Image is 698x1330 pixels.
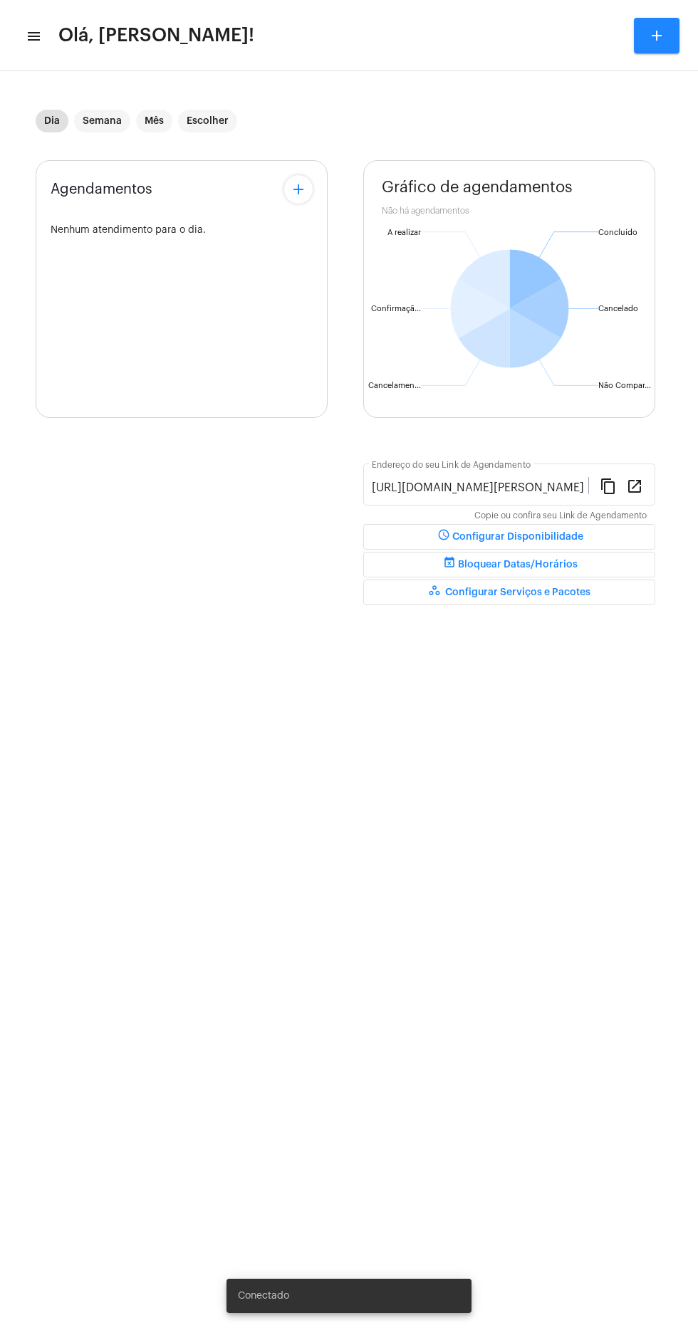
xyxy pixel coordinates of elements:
[74,110,130,132] mat-chip: Semana
[600,477,617,494] mat-icon: content_copy
[598,382,651,389] text: Não Compar...
[51,182,152,197] span: Agendamentos
[290,181,307,198] mat-icon: add
[371,305,421,313] text: Confirmaçã...
[136,110,172,132] mat-chip: Mês
[368,382,421,389] text: Cancelamen...
[428,584,445,601] mat-icon: workspaces_outlined
[36,110,68,132] mat-chip: Dia
[372,481,588,494] input: Link
[648,27,665,44] mat-icon: add
[598,305,638,313] text: Cancelado
[387,229,421,236] text: A realizar
[435,532,583,542] span: Configurar Disponibilidade
[382,179,573,196] span: Gráfico de agendamentos
[435,528,452,545] mat-icon: schedule
[51,225,313,236] div: Nenhum atendimento para o dia.
[363,552,655,577] button: Bloquear Datas/Horários
[363,524,655,550] button: Configurar Disponibilidade
[474,511,647,521] mat-hint: Copie ou confira seu Link de Agendamento
[598,229,637,236] text: Concluído
[178,110,237,132] mat-chip: Escolher
[363,580,655,605] button: Configurar Serviços e Pacotes
[26,28,40,45] mat-icon: sidenav icon
[441,556,458,573] mat-icon: event_busy
[441,560,578,570] span: Bloquear Datas/Horários
[58,24,254,47] span: Olá, [PERSON_NAME]!
[428,587,590,597] span: Configurar Serviços e Pacotes
[626,477,643,494] mat-icon: open_in_new
[238,1289,289,1303] span: Conectado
